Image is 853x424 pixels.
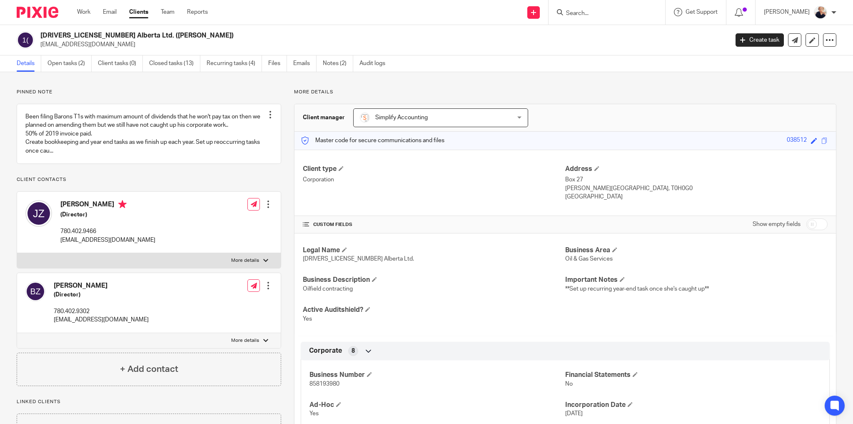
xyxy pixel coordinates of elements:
[565,371,821,379] h4: Financial Statements
[303,256,414,262] span: [DRIVERS_LICENSE_NUMBER] Alberta Ltd.
[103,8,117,16] a: Email
[25,200,52,227] img: svg%3E
[231,257,259,264] p: More details
[359,55,392,72] a: Audit logs
[303,316,312,322] span: Yes
[17,31,34,49] img: svg%3E
[303,165,565,173] h4: Client type
[565,10,640,18] input: Search
[17,176,281,183] p: Client contacts
[47,55,92,72] a: Open tasks (2)
[17,55,41,72] a: Details
[303,176,565,184] p: Corporation
[303,286,353,292] span: Oilfield contracting
[118,200,127,208] i: Primary
[309,371,565,379] h4: Business Number
[736,33,784,47] a: Create task
[25,281,45,301] img: svg%3E
[268,55,287,72] a: Files
[565,184,828,193] p: [PERSON_NAME][GEOGRAPHIC_DATA], T0H0G0
[787,136,807,146] div: 038512
[293,55,317,72] a: Emails
[40,40,723,49] p: [EMAIL_ADDRESS][DOMAIN_NAME]
[309,401,565,409] h4: Ad-Hoc
[565,381,573,387] span: No
[565,286,709,292] span: **Set up recurring year-end task once she's caught up**
[565,193,828,201] p: [GEOGRAPHIC_DATA]
[352,347,355,355] span: 8
[54,316,149,324] p: [EMAIL_ADDRESS][DOMAIN_NAME]
[17,7,58,18] img: Pixie
[60,236,155,244] p: [EMAIL_ADDRESS][DOMAIN_NAME]
[565,246,828,255] h4: Business Area
[303,306,565,314] h4: Active Auditshield?
[303,276,565,284] h4: Business Description
[303,113,345,122] h3: Client manager
[565,176,828,184] p: Box 27
[129,8,148,16] a: Clients
[303,221,565,228] h4: CUSTOM FIELDS
[565,411,583,416] span: [DATE]
[323,55,353,72] a: Notes (2)
[187,8,208,16] a: Reports
[161,8,175,16] a: Team
[54,281,149,290] h4: [PERSON_NAME]
[294,89,836,95] p: More details
[303,246,565,255] h4: Legal Name
[40,31,586,40] h2: [DRIVERS_LICENSE_NUMBER] Alberta Ltd. ([PERSON_NAME])
[764,8,810,16] p: [PERSON_NAME]
[753,220,801,228] label: Show empty fields
[98,55,143,72] a: Client tasks (0)
[565,276,828,284] h4: Important Notes
[17,399,281,405] p: Linked clients
[60,211,155,219] h5: (Director)
[77,8,90,16] a: Work
[60,227,155,236] p: 780.402.9466
[814,6,827,19] img: unnamed.jpg
[231,337,259,344] p: More details
[309,411,319,416] span: Yes
[375,115,428,120] span: Simplify Accounting
[17,89,281,95] p: Pinned note
[301,136,444,145] p: Master code for secure communications and files
[54,291,149,299] h5: (Director)
[686,9,718,15] span: Get Support
[309,346,342,355] span: Corporate
[565,256,613,262] span: Oil & Gas Services
[149,55,200,72] a: Closed tasks (13)
[360,113,370,123] img: Screenshot%202023-11-29%20141159.png
[309,381,339,387] span: 858193980
[207,55,262,72] a: Recurring tasks (4)
[54,307,149,316] p: 780.402.9302
[60,200,155,211] h4: [PERSON_NAME]
[565,165,828,173] h4: Address
[565,401,821,409] h4: Incorporation Date
[120,363,178,376] h4: + Add contact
